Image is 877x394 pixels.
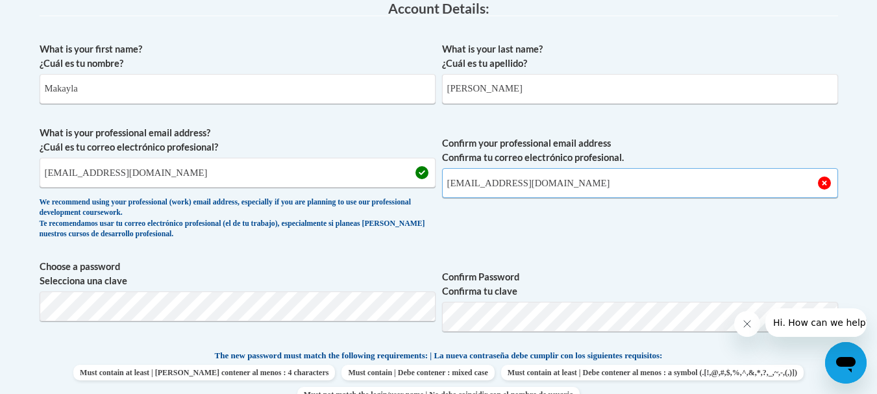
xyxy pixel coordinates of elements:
[40,197,436,240] div: We recommend using your professional (work) email address, especially if you are planning to use ...
[501,365,804,380] span: Must contain at least | Debe contener al menos : a symbol (.[!,@,#,$,%,^,&,*,?,_,~,-,(,)])
[40,260,436,288] label: Choose a password Selecciona una clave
[40,42,436,71] label: What is your first name? ¿Cuál es tu nombre?
[442,42,838,71] label: What is your last name? ¿Cuál es tu apellido?
[215,350,663,362] span: The new password must match the following requirements: | La nueva contraseña debe cumplir con lo...
[734,311,760,337] iframe: Close message
[40,74,436,104] input: Metadata input
[341,365,494,380] span: Must contain | Debe contener : mixed case
[442,136,838,165] label: Confirm your professional email address Confirma tu correo electrónico profesional.
[442,74,838,104] input: Metadata input
[40,158,436,188] input: Metadata input
[442,168,838,198] input: Required
[8,9,105,19] span: Hi. How can we help?
[825,342,867,384] iframe: Button to launch messaging window
[73,365,335,380] span: Must contain at least | [PERSON_NAME] contener al menos : 4 characters
[765,308,867,337] iframe: Message from company
[40,126,436,154] label: What is your professional email address? ¿Cuál es tu correo electrónico profesional?
[442,270,838,299] label: Confirm Password Confirma tu clave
